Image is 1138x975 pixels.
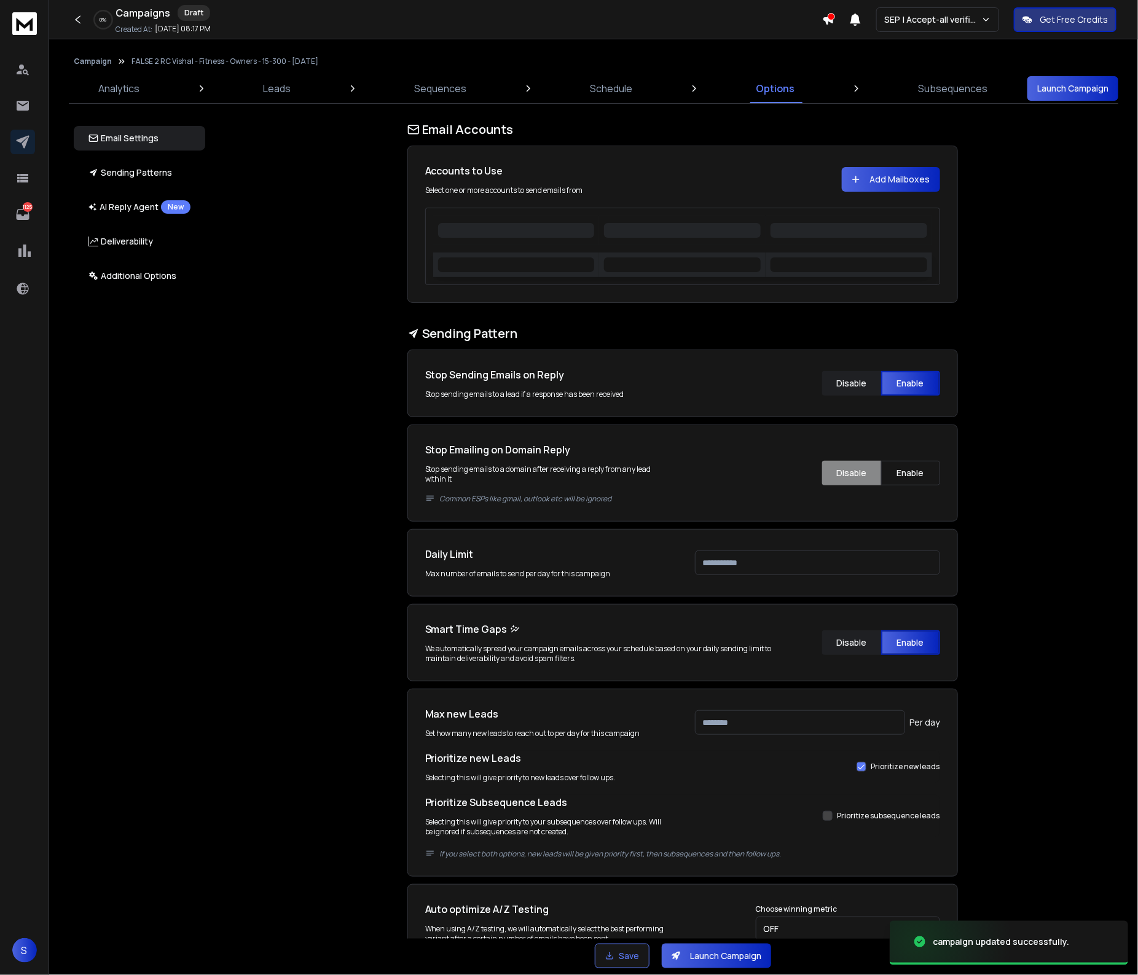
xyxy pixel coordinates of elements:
[583,74,640,103] a: Schedule
[749,74,802,103] a: Options
[10,202,35,227] a: 1125
[919,81,988,96] p: Subsequences
[1040,14,1108,26] p: Get Free Credits
[407,74,474,103] a: Sequences
[12,12,37,35] img: logo
[131,57,318,66] p: FALSE 2 RC Vishal - Fitness - Owners - 15-300 - [DATE]
[256,74,298,103] a: Leads
[23,202,33,212] p: 1125
[407,121,958,138] h1: Email Accounts
[1027,76,1118,101] button: Launch Campaign
[178,5,210,21] div: Draft
[88,132,159,144] p: Email Settings
[12,938,37,963] button: S
[116,25,152,34] p: Created At:
[74,57,112,66] button: Campaign
[263,81,291,96] p: Leads
[414,81,466,96] p: Sequences
[116,6,170,20] h1: Campaigns
[933,936,1069,948] div: campaign updated successfully.
[884,14,981,26] p: SEP | Accept-all verifications
[1014,7,1116,32] button: Get Free Credits
[91,74,147,103] a: Analytics
[756,81,795,96] p: Options
[155,24,211,34] p: [DATE] 08:17 PM
[98,81,139,96] p: Analytics
[911,74,995,103] a: Subsequences
[100,16,107,23] p: 0 %
[74,126,205,151] button: Email Settings
[590,81,632,96] p: Schedule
